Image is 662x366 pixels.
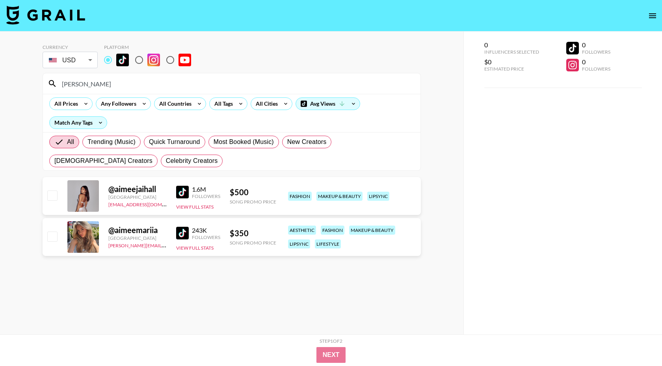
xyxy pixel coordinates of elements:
img: TikTok [116,54,129,66]
span: [DEMOGRAPHIC_DATA] Creators [54,156,152,166]
div: 243K [192,226,220,234]
img: TikTok [176,227,189,239]
div: 0 [582,58,610,66]
div: Song Promo Price [230,240,276,246]
a: [EMAIL_ADDRESS][DOMAIN_NAME] [108,200,188,207]
div: Platform [104,44,197,50]
div: $ 350 [230,228,276,238]
div: lipsync [288,239,310,248]
button: Next [316,347,346,363]
img: TikTok [176,186,189,198]
img: Instagram [147,54,160,66]
div: fashion [288,192,312,201]
div: Influencers Selected [484,49,539,55]
div: Avg Views [296,98,360,110]
div: Followers [192,193,220,199]
button: View Full Stats [176,204,214,210]
img: YouTube [179,54,191,66]
img: Grail Talent [6,6,85,24]
div: Any Followers [96,98,138,110]
div: makeup & beauty [349,226,395,235]
div: [GEOGRAPHIC_DATA] [108,235,167,241]
div: Estimated Price [484,66,539,72]
div: Followers [192,234,220,240]
span: All [67,137,74,147]
a: [PERSON_NAME][EMAIL_ADDRESS][DOMAIN_NAME] [108,241,225,248]
div: [GEOGRAPHIC_DATA] [108,194,167,200]
div: Currency [43,44,98,50]
div: All Countries [154,98,193,110]
span: Celebrity Creators [166,156,218,166]
div: Song Promo Price [230,199,276,205]
div: @ aimeejaihall [108,184,167,194]
div: Followers [582,49,610,55]
div: USD [44,53,96,67]
div: aesthetic [288,226,316,235]
span: Quick Turnaround [149,137,200,147]
div: All Tags [210,98,234,110]
div: Match Any Tags [50,117,107,129]
div: lipsync [367,192,389,201]
div: All Cities [251,98,279,110]
span: Trending (Music) [87,137,136,147]
iframe: Drift Widget Chat Controller [623,327,653,357]
span: Most Booked (Music) [214,137,274,147]
div: 1.6M [192,185,220,193]
button: View Full Stats [176,245,214,251]
div: makeup & beauty [316,192,363,201]
div: Step 1 of 2 [320,338,342,344]
input: Search by User Name [57,77,416,90]
div: 0 [484,41,539,49]
div: fashion [321,226,344,235]
div: @ aimeemariia [108,225,167,235]
div: Followers [582,66,610,72]
button: open drawer [645,8,660,24]
div: 0 [582,41,610,49]
span: New Creators [287,137,327,147]
div: $0 [484,58,539,66]
div: All Prices [50,98,80,110]
div: $ 500 [230,187,276,197]
div: lifestyle [315,239,341,248]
